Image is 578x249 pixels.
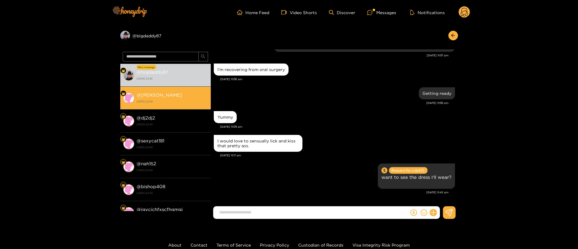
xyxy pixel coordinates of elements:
[409,208,418,217] button: dollar
[137,76,208,81] strong: [DATE] 23:45
[137,65,156,69] div: New message
[137,161,156,166] strong: @ nah152
[389,167,428,174] span: Request for a tip 15 $.
[451,33,455,38] span: arrow-left
[123,70,134,81] img: conversation
[123,93,134,104] img: conversation
[137,145,208,150] strong: [DATE] 22:40
[122,69,125,73] img: Fan Level
[122,206,125,210] img: Fan Level
[191,243,207,247] a: Contact
[220,153,455,157] div: [DATE] 11:17 pm
[220,125,455,129] div: [DATE] 11:09 pm
[137,92,182,98] strong: @ [PERSON_NAME]
[422,91,451,96] div: Getting ready
[122,160,125,164] img: Fan Level
[122,183,125,187] img: Fan Level
[214,111,237,123] div: Aug. 15, 11:09 pm
[419,87,455,99] div: Aug. 15, 11:08 pm
[137,167,208,173] strong: [DATE] 22:40
[329,10,355,15] a: Discover
[217,139,299,148] div: I would love to sensually lick and kiss that pretty ass.
[198,52,208,61] button: search
[421,209,427,216] span: smile
[298,243,343,247] a: Custodian of Records
[123,139,134,149] img: conversation
[214,101,449,105] div: [DATE] 11:08 pm
[137,99,208,104] strong: [DATE] 22:40
[217,67,285,72] div: I'm recovering from oral surgery
[381,167,387,173] span: dollar-circle
[281,10,290,15] span: video-camera
[214,64,289,76] div: Aug. 15, 11:08 pm
[122,115,125,118] img: Fan Level
[217,115,233,120] div: Yummy
[201,54,205,59] span: search
[137,184,165,189] strong: @ bishop408
[137,115,155,120] strong: @ dj2dj2
[123,161,134,172] img: conversation
[123,184,134,195] img: conversation
[381,174,451,181] p: want to see the dress I'll wear?
[216,243,251,247] a: Terms of Service
[137,122,208,127] strong: [DATE] 22:40
[214,135,302,152] div: Aug. 15, 11:17 pm
[120,31,211,40] div: @bigdaddy87
[237,10,269,15] a: Home Feed
[122,92,125,95] img: Fan Level
[367,9,396,16] div: Messages
[214,53,449,58] div: [DATE] 11:07 pm
[123,116,134,126] img: conversation
[123,207,134,218] img: conversation
[281,10,317,15] a: Video Shorts
[352,243,410,247] a: Visa Integrity Risk Program
[260,243,289,247] a: Privacy Policy
[137,190,208,196] strong: [DATE] 22:40
[137,138,164,143] strong: @ sexycat181
[408,9,447,15] button: Notifications
[137,207,183,212] strong: @ jgvcjchfxscfhgmgj
[220,77,455,81] div: [DATE] 11:08 pm
[410,209,417,216] span: dollar
[214,190,449,195] div: [DATE] 11:45 pm
[122,138,125,141] img: Fan Level
[448,31,458,40] button: arrow-left
[378,163,455,189] div: Aug. 15, 11:45 pm
[237,10,245,15] span: home
[168,243,182,247] a: About
[137,70,168,75] strong: @ bigdaddy87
